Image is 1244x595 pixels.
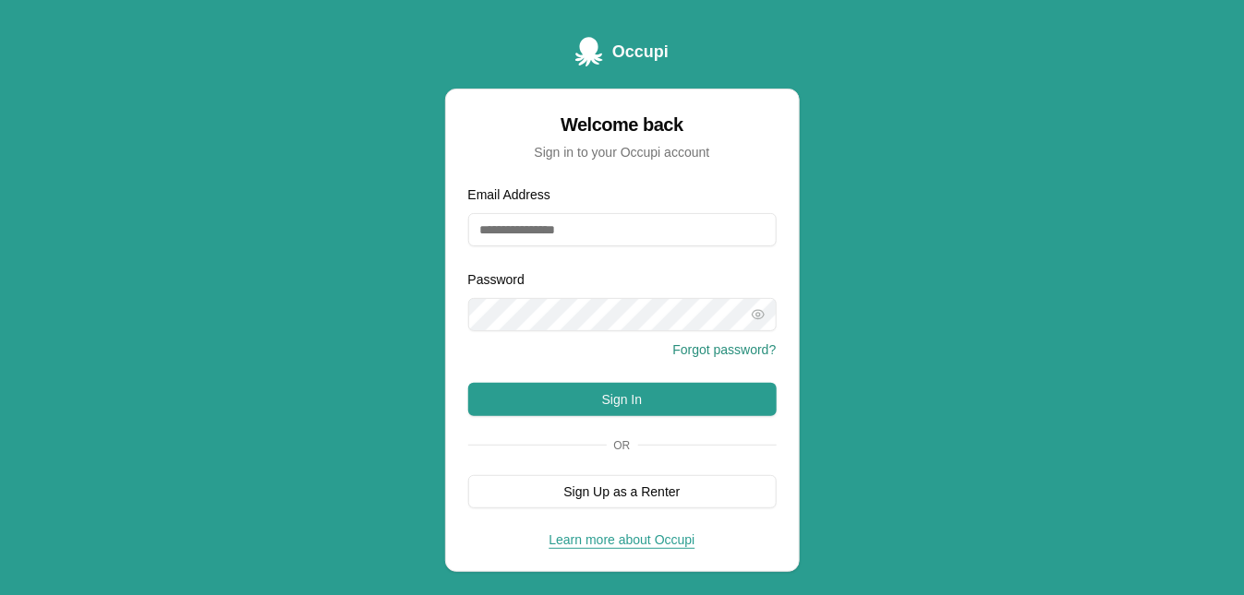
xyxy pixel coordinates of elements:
button: Forgot password? [672,340,776,359]
button: Sign Up as a Renter [468,475,777,508]
label: Email Address [468,187,550,202]
span: Occupi [612,39,669,65]
div: Welcome back [468,112,777,137]
button: Sign In [468,383,777,416]
a: Occupi [575,37,669,66]
div: Sign in to your Occupi account [468,143,777,161]
a: Learn more about Occupi [550,532,695,547]
span: Or [607,438,638,453]
label: Password [468,272,525,287]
